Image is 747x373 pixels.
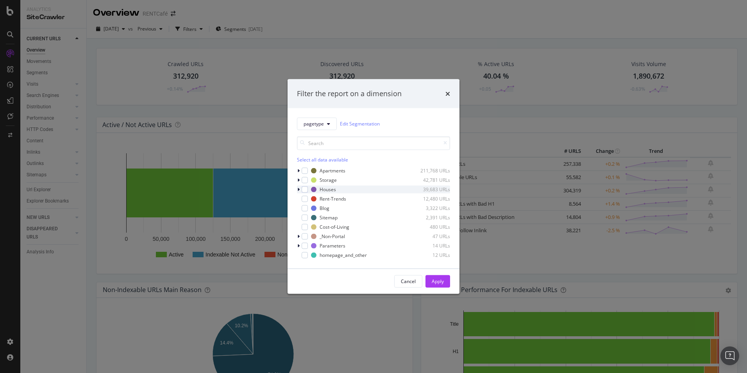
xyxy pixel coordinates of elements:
div: 42,781 URLs [412,177,450,183]
div: 480 URLs [412,224,450,230]
div: 12 URLs [412,252,450,258]
div: 39,683 URLs [412,186,450,193]
div: Blog [320,205,329,212]
div: 211,768 URLs [412,167,450,174]
button: Cancel [394,275,422,287]
div: times [445,89,450,99]
div: Apartments [320,167,345,174]
div: modal [288,79,459,294]
div: Storage [320,177,337,183]
button: pagetype [297,117,337,130]
button: Apply [425,275,450,287]
div: 14 URLs [412,242,450,249]
span: pagetype [304,120,324,127]
div: Open Intercom Messenger [720,346,739,365]
div: Rent-Trends [320,195,346,202]
input: Search [297,136,450,150]
a: Edit Segmentation [340,120,380,128]
div: Sitemap [320,214,338,221]
div: Cancel [401,278,416,285]
div: 47 URLs [412,233,450,240]
div: Apply [432,278,444,285]
div: 12,480 URLs [412,195,450,202]
div: 3,322 URLs [412,205,450,212]
div: 2,391 URLs [412,214,450,221]
div: Select all data available [297,156,450,163]
div: Houses [320,186,336,193]
div: Parameters [320,242,345,249]
div: _Non-Portal [320,233,345,240]
div: Cost-of-Living [320,224,349,230]
div: Filter the report on a dimension [297,89,402,99]
div: homepage_and_other [320,252,367,258]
